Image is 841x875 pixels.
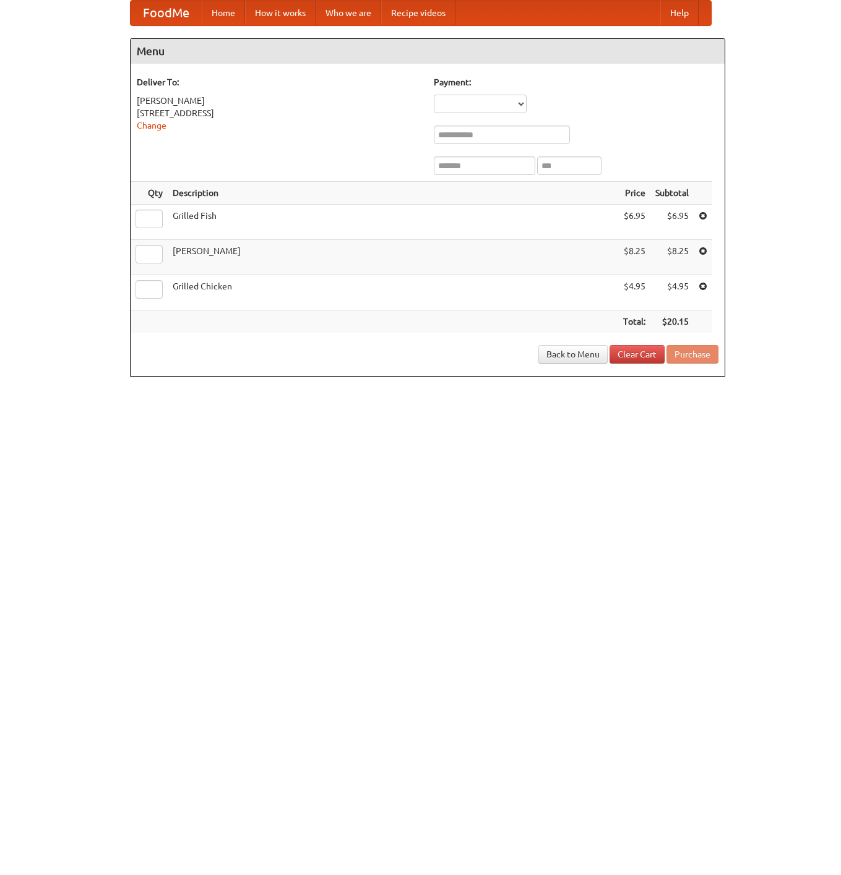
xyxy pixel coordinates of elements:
[131,1,202,25] a: FoodMe
[650,310,694,333] th: $20.15
[245,1,316,25] a: How it works
[168,205,618,240] td: Grilled Fish
[168,275,618,310] td: Grilled Chicken
[131,182,168,205] th: Qty
[660,1,699,25] a: Help
[168,240,618,275] td: [PERSON_NAME]
[666,345,718,364] button: Purchase
[202,1,245,25] a: Home
[137,76,421,88] h5: Deliver To:
[650,275,694,310] td: $4.95
[434,76,718,88] h5: Payment:
[168,182,618,205] th: Description
[610,345,665,364] a: Clear Cart
[618,310,650,333] th: Total:
[618,275,650,310] td: $4.95
[650,182,694,205] th: Subtotal
[538,345,608,364] a: Back to Menu
[650,205,694,240] td: $6.95
[137,107,421,119] div: [STREET_ADDRESS]
[137,121,166,130] a: Change
[137,95,421,107] div: [PERSON_NAME]
[131,39,725,64] h4: Menu
[381,1,455,25] a: Recipe videos
[618,205,650,240] td: $6.95
[650,240,694,275] td: $8.25
[618,240,650,275] td: $8.25
[618,182,650,205] th: Price
[316,1,381,25] a: Who we are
